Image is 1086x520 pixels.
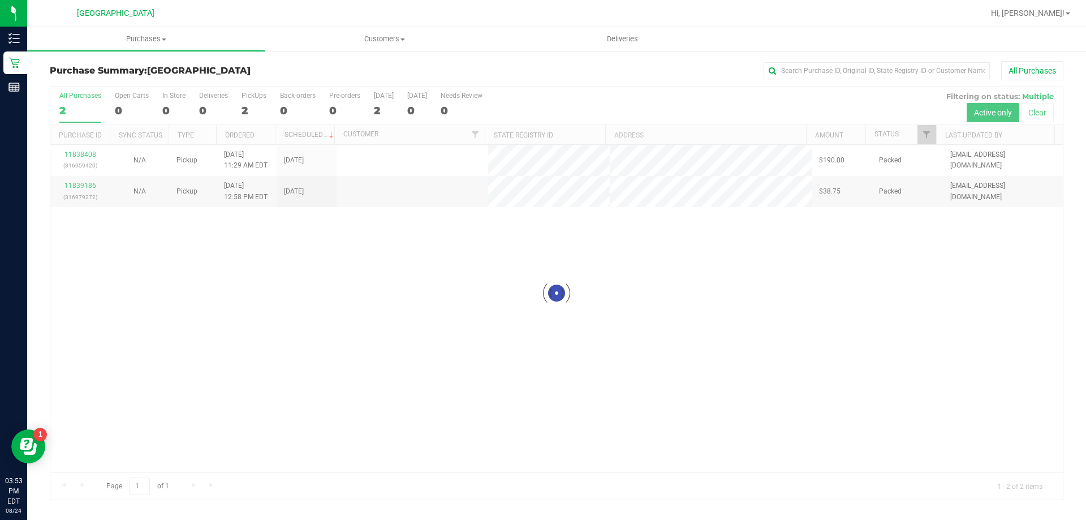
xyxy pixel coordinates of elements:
a: Deliveries [503,27,742,51]
p: 08/24 [5,506,22,515]
span: Purchases [27,34,265,44]
button: All Purchases [1001,61,1063,80]
span: Customers [266,34,503,44]
p: 03:53 PM EDT [5,476,22,506]
a: Purchases [27,27,265,51]
iframe: Resource center [11,429,45,463]
h3: Purchase Summary: [50,66,387,76]
inline-svg: Inventory [8,33,20,44]
span: Deliveries [592,34,653,44]
span: Hi, [PERSON_NAME]! [991,8,1065,18]
span: [GEOGRAPHIC_DATA] [77,8,154,18]
inline-svg: Reports [8,81,20,93]
span: [GEOGRAPHIC_DATA] [147,65,251,76]
a: Customers [265,27,503,51]
input: Search Purchase ID, Original ID, State Registry ID or Customer Name... [764,62,990,79]
inline-svg: Retail [8,57,20,68]
iframe: Resource center unread badge [33,428,47,441]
